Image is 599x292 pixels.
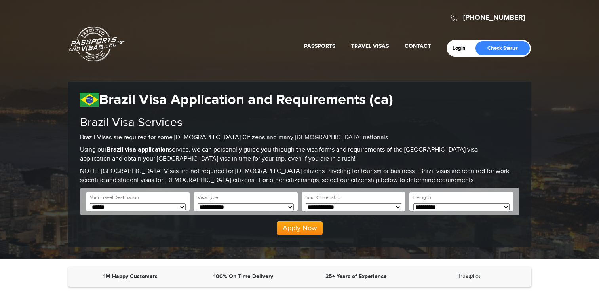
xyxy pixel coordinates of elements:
[80,91,519,108] h1: Brazil Visa Application and Requirements (ca)
[80,167,519,185] p: NOTE : [GEOGRAPHIC_DATA] Visas are not required for [DEMOGRAPHIC_DATA] citizens traveling for tou...
[458,273,480,279] a: Trustpilot
[68,26,125,62] a: Passports & [DOMAIN_NAME]
[90,194,139,201] label: Your Travel Destination
[304,43,335,49] a: Passports
[351,43,389,49] a: Travel Visas
[80,146,519,164] p: Using our service, we can personally guide you through the visa forms and requirements of the [GE...
[475,41,530,55] a: Check Status
[413,194,431,201] label: Living In
[213,273,273,280] strong: 100% On Time Delivery
[405,43,431,49] a: Contact
[453,45,471,51] a: Login
[80,116,519,129] h2: Brazil Visa Services
[80,133,519,142] p: Brazil Visas are required for some [DEMOGRAPHIC_DATA] Citizens and many [DEMOGRAPHIC_DATA] nation...
[463,13,525,22] a: [PHONE_NUMBER]
[198,194,218,201] label: Visa Type
[325,273,387,280] strong: 25+ Years of Experience
[277,221,323,235] button: Apply Now
[103,273,158,280] strong: 1M Happy Customers
[106,146,169,154] strong: Brazil visa application
[306,194,340,201] label: Your Citizenship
